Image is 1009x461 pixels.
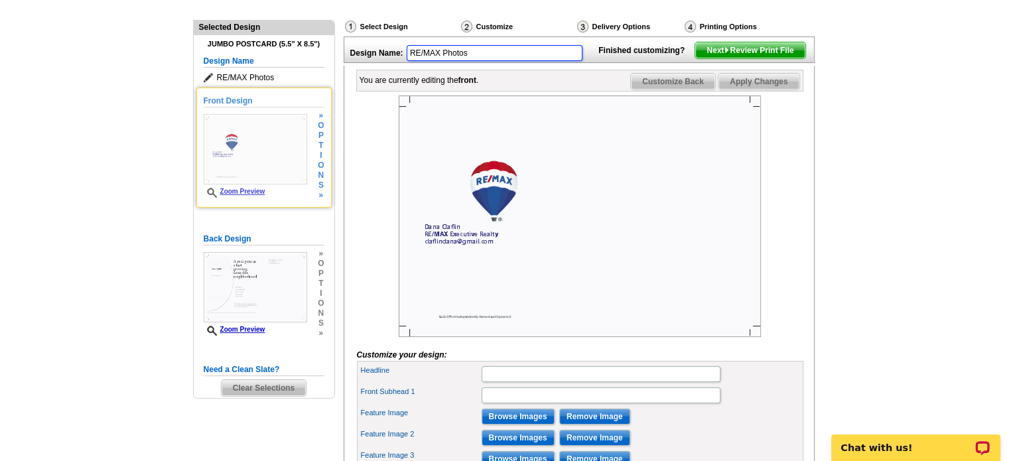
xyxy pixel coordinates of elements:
img: Z18879250_00001_2.jpg [204,252,307,322]
strong: Design Name: [350,48,403,58]
h4: Jumbo Postcard (5.5" x 8.5") [204,40,324,48]
h5: Need a Clean Slate? [204,363,324,376]
label: Feature Image 3 [361,450,480,461]
label: Headline [361,365,480,376]
input: Remove Image [559,430,630,446]
label: Feature Image [361,407,480,419]
span: t [318,279,324,289]
img: Customize [461,21,472,33]
span: p [318,269,324,279]
span: p [318,131,324,141]
div: Select Design [344,20,460,36]
span: n [318,308,324,318]
input: Browse Images [482,409,555,425]
img: Z18879250_00001_1.jpg [204,114,307,184]
span: i [318,289,324,298]
iframe: LiveChat chat widget [823,419,1009,461]
img: Z18879250_00001_1.jpg [399,96,761,337]
input: Browse Images [482,430,555,446]
span: o [318,298,324,308]
label: Feature Image 2 [361,428,480,440]
img: button-next-arrow-white.png [724,47,730,53]
a: Zoom Preview [204,326,265,333]
span: n [318,170,324,180]
div: Selected Design [194,21,334,33]
span: » [318,190,324,200]
span: Apply Changes [718,74,799,90]
span: s [318,180,324,190]
span: s [318,318,324,328]
span: » [318,249,324,259]
span: o [318,161,324,170]
span: Clear Selections [222,380,306,396]
span: » [318,111,324,121]
img: Printing Options & Summary [685,21,696,33]
img: Delivery Options [577,21,588,33]
span: Customize Back [631,74,715,90]
span: o [318,259,324,269]
label: Front Subhead 1 [361,386,480,397]
div: Delivery Options [576,20,683,33]
input: Remove Image [559,409,630,425]
h5: Design Name [204,55,324,68]
a: Zoom Preview [204,188,265,195]
h5: Back Design [204,233,324,245]
span: RE/MAX Photos [204,71,324,84]
h5: Front Design [204,95,324,107]
b: front [458,76,476,85]
span: t [318,141,324,151]
strong: Finished customizing? [598,46,693,55]
i: Customize your design: [357,350,447,360]
div: You are currently editing the . [360,74,479,86]
span: o [318,121,324,131]
img: Select Design [345,21,356,33]
div: Customize [460,20,576,36]
span: i [318,151,324,161]
div: Printing Options [683,20,801,33]
span: Next Review Print File [695,42,805,58]
span: » [318,328,324,338]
